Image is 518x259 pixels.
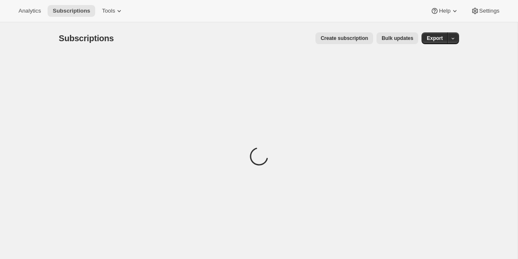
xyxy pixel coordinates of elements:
button: Settings [466,5,505,17]
button: Analytics [13,5,46,17]
span: Subscriptions [59,34,114,43]
button: Bulk updates [376,32,418,44]
button: Export [422,32,448,44]
span: Bulk updates [382,35,413,42]
button: Help [425,5,464,17]
button: Create subscription [315,32,373,44]
span: Analytics [19,8,41,14]
span: Tools [102,8,115,14]
button: Tools [97,5,128,17]
span: Help [439,8,450,14]
span: Settings [479,8,499,14]
button: Subscriptions [48,5,95,17]
span: Create subscription [320,35,368,42]
span: Subscriptions [53,8,90,14]
span: Export [427,35,443,42]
